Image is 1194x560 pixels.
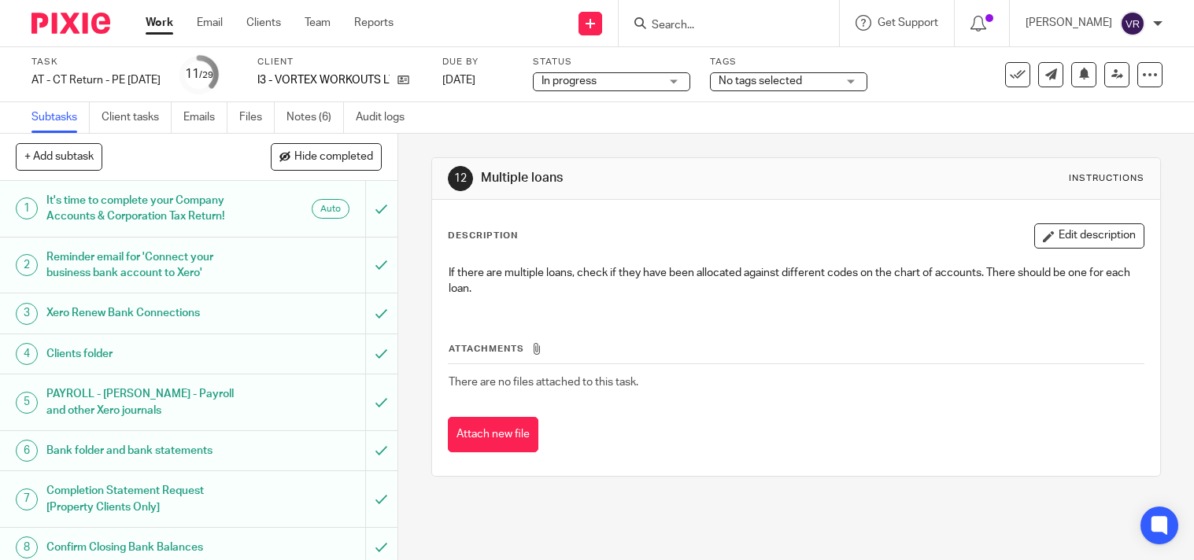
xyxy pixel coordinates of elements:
[16,536,38,558] div: 8
[650,19,792,33] input: Search
[31,56,161,68] label: Task
[16,303,38,325] div: 3
[449,265,1144,297] p: If there are multiple loans, check if they have been allocated against different codes on the cha...
[257,72,390,88] p: I3 - VORTEX WORKOUTS LTD
[448,166,473,191] div: 12
[1026,15,1112,31] p: [PERSON_NAME]
[710,56,867,68] label: Tags
[246,15,281,31] a: Clients
[448,230,518,242] p: Description
[197,15,223,31] a: Email
[16,392,38,414] div: 5
[1120,11,1145,36] img: svg%3E
[46,439,249,462] h1: Bank folder and bank statements
[442,75,475,86] span: [DATE]
[356,102,416,133] a: Audit logs
[533,56,690,68] label: Status
[16,488,38,510] div: 7
[542,76,597,87] span: In progress
[294,151,373,164] span: Hide completed
[46,189,249,229] h1: It's time to complete your Company Accounts & Corporation Tax Return!
[46,382,249,422] h1: PAYROLL - [PERSON_NAME] - Payroll and other Xero journals
[449,344,524,353] span: Attachments
[31,102,90,133] a: Subtasks
[102,102,172,133] a: Client tasks
[146,15,173,31] a: Work
[481,170,830,186] h1: Multiple loans
[46,479,249,519] h1: Completion Statement Request [Property Clients Only]
[183,102,227,133] a: Emails
[1069,172,1144,185] div: Instructions
[442,56,513,68] label: Due by
[199,71,213,79] small: /29
[448,417,538,452] button: Attach new file
[185,65,213,83] div: 11
[1034,223,1144,249] button: Edit description
[16,440,38,462] div: 6
[16,343,38,365] div: 4
[16,254,38,276] div: 2
[46,245,249,286] h1: Reminder email for 'Connect your business bank account to Xero'
[16,197,38,219] div: 1
[31,72,161,88] div: AT - CT Return - PE 31-03-2025
[719,76,802,87] span: No tags selected
[286,102,344,133] a: Notes (6)
[31,72,161,88] div: AT - CT Return - PE [DATE]
[271,143,382,170] button: Hide completed
[449,377,638,388] span: There are no files attached to this task.
[31,13,110,34] img: Pixie
[46,342,249,366] h1: Clients folder
[16,143,102,170] button: + Add subtask
[354,15,394,31] a: Reports
[239,102,275,133] a: Files
[46,536,249,559] h1: Confirm Closing Bank Balances
[878,17,938,28] span: Get Support
[305,15,331,31] a: Team
[46,301,249,325] h1: Xero Renew Bank Connections
[312,199,349,219] div: Auto
[257,56,423,68] label: Client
